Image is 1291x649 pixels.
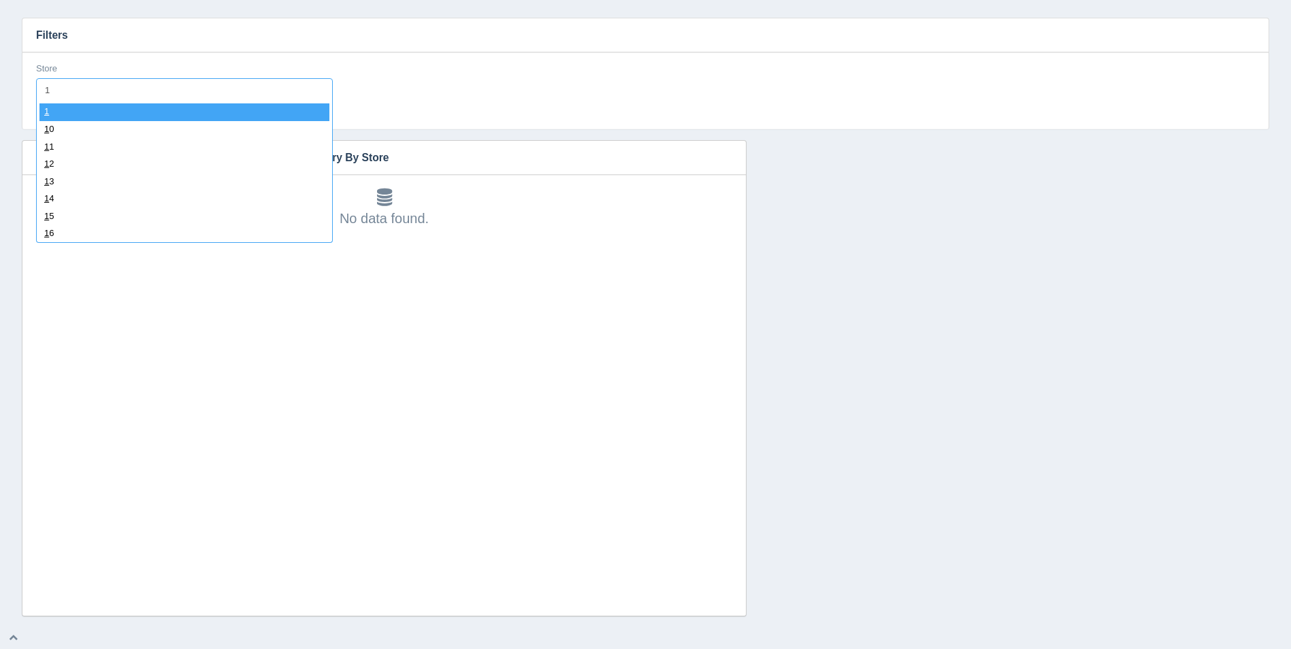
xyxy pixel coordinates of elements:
[44,211,49,221] span: 1
[39,156,329,173] div: 2
[39,190,329,208] div: 4
[44,176,49,186] span: 1
[39,121,329,139] div: 0
[39,208,329,226] div: 5
[44,159,49,169] span: 1
[44,124,49,134] span: 1
[44,142,49,152] span: 1
[39,139,329,156] div: 1
[44,228,49,238] span: 1
[39,173,329,191] div: 3
[39,225,329,243] div: 6
[44,106,49,116] span: 1
[44,193,49,203] span: 1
